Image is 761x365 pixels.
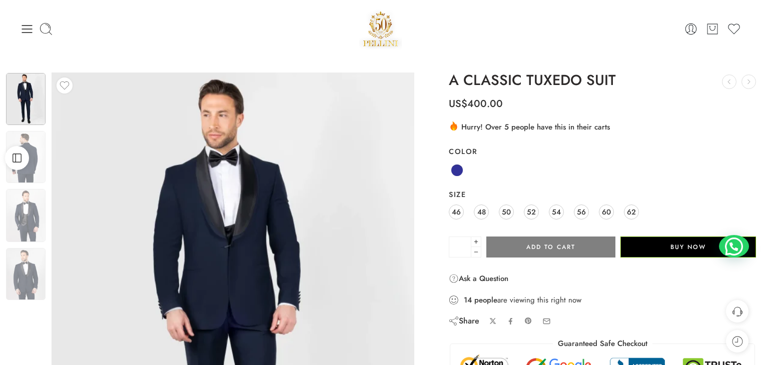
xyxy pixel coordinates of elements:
a: 46 [449,204,464,219]
a: Pin on Pinterest [524,317,532,325]
a: Share on Facebook [507,317,514,325]
div: Share [449,315,479,326]
img: Pellini [359,7,402,50]
a: 54 [549,204,564,219]
a: Login / Register [684,22,698,36]
span: US$ [449,96,467,111]
strong: 14 [464,295,472,305]
a: 60 [599,204,614,219]
img: cer-meg1222.-1-scaled-1.webp [6,131,46,183]
a: 48 [474,204,489,219]
label: Color [449,146,756,156]
span: 46 [452,205,461,218]
a: Wishlist [727,22,741,36]
a: 56 [574,204,589,219]
span: 52 [527,205,536,218]
a: 62 [624,204,639,219]
input: Product quantity [449,236,471,257]
img: cer-meg1222.-1-scaled-1.webp [6,73,46,125]
bdi: 400.00 [449,96,503,111]
span: 54 [552,205,561,218]
div: are viewing this right now [449,294,756,305]
img: cer-meg1222.-1-scaled-1.webp [6,248,46,300]
a: 52 [524,204,539,219]
h1: A CLASSIC TUXEDO SUIT [449,72,756,88]
a: Pellini - [359,7,402,50]
a: 50 [499,204,514,219]
span: 60 [602,205,611,218]
label: Size [449,189,756,199]
img: cer-meg1222.-1-scaled-1.webp [6,189,46,241]
a: Email to your friends [542,317,551,325]
span: 50 [502,205,511,218]
span: 56 [577,205,586,218]
span: 48 [477,205,486,218]
strong: people [474,295,497,305]
div: Hurry! Over 5 people have this in their carts [449,120,756,132]
button: Buy Now [620,236,756,257]
button: Add to cart [486,236,615,257]
a: Share on X [489,317,497,325]
span: 62 [627,205,636,218]
a: Ask a Question [449,272,508,284]
legend: Guaranteed Safe Checkout [553,338,652,349]
a: Cart [705,22,719,36]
